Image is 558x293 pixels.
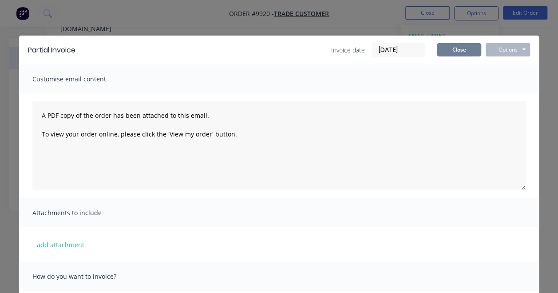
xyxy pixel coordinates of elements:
button: Options [486,43,530,56]
span: Invoice date [331,45,365,55]
span: How do you want to invoice? [32,270,130,283]
button: Close [437,43,481,56]
textarea: A PDF copy of the order has been attached to this email. To view your order online, please click ... [32,101,526,190]
button: add attachment [32,238,89,251]
span: Customise email content [32,73,130,85]
span: Attachments to include [32,207,130,219]
div: Partial Invoice [28,45,75,56]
